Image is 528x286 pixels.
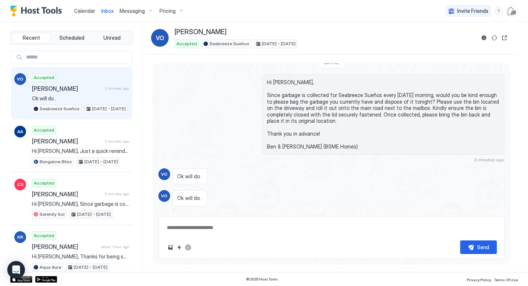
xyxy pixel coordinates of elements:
button: Upload image [166,243,175,252]
span: CS [17,181,23,188]
a: Calendar [74,7,95,15]
span: AA [17,128,23,135]
span: [PERSON_NAME] [32,137,102,145]
button: Quick reply [175,243,184,252]
span: 3 minutes ago [105,139,129,144]
span: KR [17,234,23,240]
span: [DATE] - [DATE] [77,211,111,218]
div: Send [477,243,489,251]
span: VO [161,171,168,178]
span: Ok will do . [32,95,129,102]
button: Send [460,240,497,254]
span: [DATE] - [DATE] [74,264,107,271]
div: User profile [506,5,518,17]
span: Seabreeze Sueños [40,106,80,112]
span: Terms Of Use [494,278,518,282]
span: 3 minutes ago [105,192,129,196]
span: Aqua Aura [40,264,61,271]
span: Unread [103,35,121,41]
span: [DATE] - [DATE] [92,106,126,112]
span: about 1 hour ago [101,244,129,249]
span: 2 minutes ago [172,208,203,214]
a: Google Play Store [35,276,57,283]
span: VO [156,33,164,42]
input: Input Field [23,51,132,64]
span: Hi [PERSON_NAME], Since garbage is collected for Serenity Sol every [DATE] morning, would you be ... [32,201,129,207]
a: App Store [10,276,32,283]
button: ChatGPT Auto Reply [184,243,192,252]
span: Messaging [120,8,145,14]
span: Accepted [34,232,54,239]
span: [PERSON_NAME] [32,243,98,250]
span: Hi [PERSON_NAME], Since garbage is collected for Seabreeze Sueños every [DATE] morning, would you... [267,79,500,150]
span: Invite Friends [457,8,488,14]
span: 2 minutes ago [105,86,129,91]
span: Inbox [101,8,114,14]
span: [PERSON_NAME] [175,28,227,36]
a: Terms Of Use [494,275,518,283]
span: Recent [23,35,40,41]
span: Pricing [159,8,176,14]
span: Serenity Sol [40,211,65,218]
span: Hi [PERSON_NAME], Just a quick reminder that check-out from Bungalow Bliss is [DATE] before 11AM.... [32,148,129,154]
span: Ok will do . [177,173,202,180]
span: VO [161,193,168,199]
span: VO [17,76,23,82]
button: Scheduled [52,33,91,43]
button: Sync reservation [490,33,499,42]
button: Recent [12,33,51,43]
span: Accepted [34,74,54,81]
span: Accepted [176,40,197,47]
div: Open Intercom Messenger [7,261,25,279]
span: Privacy Policy [467,278,491,282]
span: Hi [PERSON_NAME], Thanks for being such a great guest and taking good care of our home. We gladly... [32,253,129,260]
a: Inbox [101,7,114,15]
span: [PERSON_NAME] [32,190,102,198]
span: 3 minutes ago [474,157,505,162]
div: menu [494,7,503,15]
span: Calendar [74,8,95,14]
div: tab-group [10,31,133,45]
a: Privacy Policy [467,275,491,283]
span: Seabreeze Sueños [209,40,249,47]
button: Reservation information [480,33,488,42]
span: [DATE] - [DATE] [84,158,118,165]
button: Unread [92,33,131,43]
button: Open reservation [500,33,509,42]
span: [DATE] - [DATE] [262,40,296,47]
span: © 2025 Host Tools [246,277,278,282]
span: Ok will do . [177,195,202,201]
a: Host Tools Logo [10,6,65,17]
span: Accepted [34,127,54,133]
span: Accepted [34,180,54,186]
span: Bungalow Bliss [40,158,72,165]
span: [PERSON_NAME] [32,85,102,92]
span: Scheduled [59,35,84,41]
